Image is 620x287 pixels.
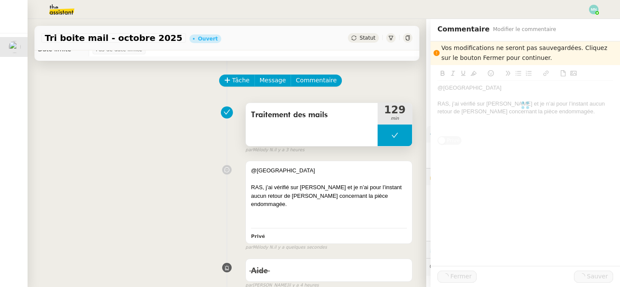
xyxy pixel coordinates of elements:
button: Tâche [219,75,255,87]
span: min [378,115,412,122]
div: 💬Commentaires 36 [426,259,620,275]
span: Commentaire [437,23,490,35]
span: Commentaire [296,75,337,85]
div: ⏲️Tâches 1612:33 [426,241,620,258]
span: Tri boite mail - octobre 2025 [45,34,183,42]
button: Sauver [574,271,613,283]
span: 129 [378,105,412,115]
span: 🔐 [430,172,486,182]
img: svg [589,5,598,14]
span: ⏲️ [430,246,499,253]
button: Commentaire [291,75,342,87]
span: Tâche [232,75,250,85]
small: Mélody N. [245,244,327,251]
div: Ouvert [198,36,218,41]
span: ⚙️ [430,129,474,139]
span: Modifier le commentaire [493,25,556,34]
div: @[GEOGRAPHIC_DATA] [251,166,407,175]
span: par [245,147,253,154]
span: Aide [251,267,268,275]
button: Message [254,75,291,87]
div: RAS, j’ai vérifié sur [PERSON_NAME] et je n’ai pour l’instant aucun retour de [PERSON_NAME] conce... [251,183,407,209]
span: Statut [360,35,375,41]
b: Privé [251,234,265,239]
span: 💬 [430,263,504,270]
span: Vos modifications ne seront pas sauvegardées. Cliquez sur le bouton Fermer pour continuer. [441,44,608,61]
small: Mélody N. [245,147,304,154]
span: par [245,244,253,251]
div: ⚙️Procédures [426,126,620,143]
img: users%2F9mvJqJUvllffspLsQzytnd0Nt4c2%2Favatar%2F82da88e3-d90d-4e39-b37d-dcb7941179ae [9,41,21,53]
span: Message [260,75,286,85]
span: Traitement des mails [251,109,372,122]
button: Fermer [437,271,477,283]
span: il y a quelques secondes [274,244,327,251]
span: il y a 3 heures [274,147,304,154]
div: 🔐Données client [426,168,620,185]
